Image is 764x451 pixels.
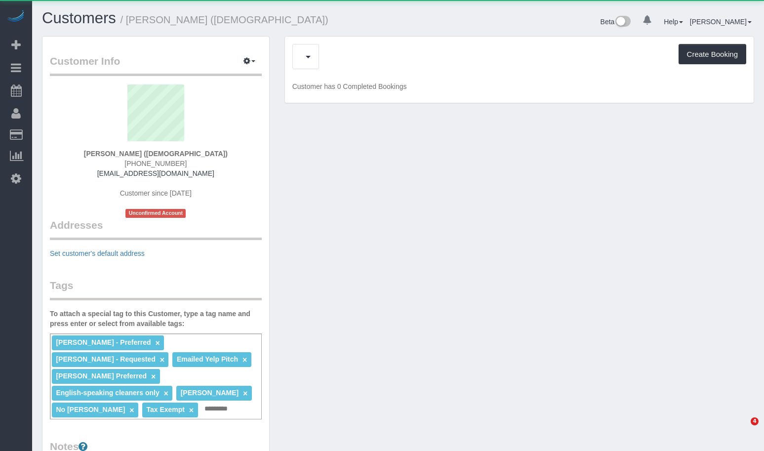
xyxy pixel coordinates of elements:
span: English-speaking cleaners only [56,389,159,397]
span: No [PERSON_NAME] [56,406,125,413]
a: × [189,406,194,414]
a: Set customer's default address [50,249,145,257]
a: × [164,389,168,398]
strong: [PERSON_NAME] ([DEMOGRAPHIC_DATA]) [84,150,228,158]
a: × [160,356,164,364]
button: Create Booking [679,44,746,65]
label: To attach a special tag to this Customer, type a tag name and press enter or select from availabl... [50,309,262,328]
span: 4 [751,417,759,425]
span: [PERSON_NAME] - Preferred [56,338,151,346]
span: Emailed Yelp Pitch [177,355,238,363]
a: Help [664,18,683,26]
a: × [243,389,247,398]
small: / [PERSON_NAME] ([DEMOGRAPHIC_DATA]) [121,14,328,25]
a: × [155,339,160,347]
a: Beta [601,18,631,26]
a: [PERSON_NAME] [690,18,752,26]
img: New interface [614,16,631,29]
a: Customers [42,9,116,27]
span: [PERSON_NAME] [181,389,239,397]
a: [EMAIL_ADDRESS][DOMAIN_NAME] [97,169,214,177]
span: Customer since [DATE] [120,189,192,197]
iframe: Intercom live chat [730,417,754,441]
span: [PERSON_NAME] - Requested [56,355,155,363]
p: Customer has 0 Completed Bookings [292,82,746,91]
a: × [129,406,134,414]
span: Tax Exempt [146,406,185,413]
a: × [151,372,156,381]
legend: Tags [50,278,262,300]
a: × [242,356,247,364]
img: Automaid Logo [6,10,26,24]
span: Unconfirmed Account [125,209,186,217]
span: [PERSON_NAME] Preferred [56,372,147,380]
span: [PHONE_NUMBER]‬ [124,160,187,167]
legend: Customer Info [50,54,262,76]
